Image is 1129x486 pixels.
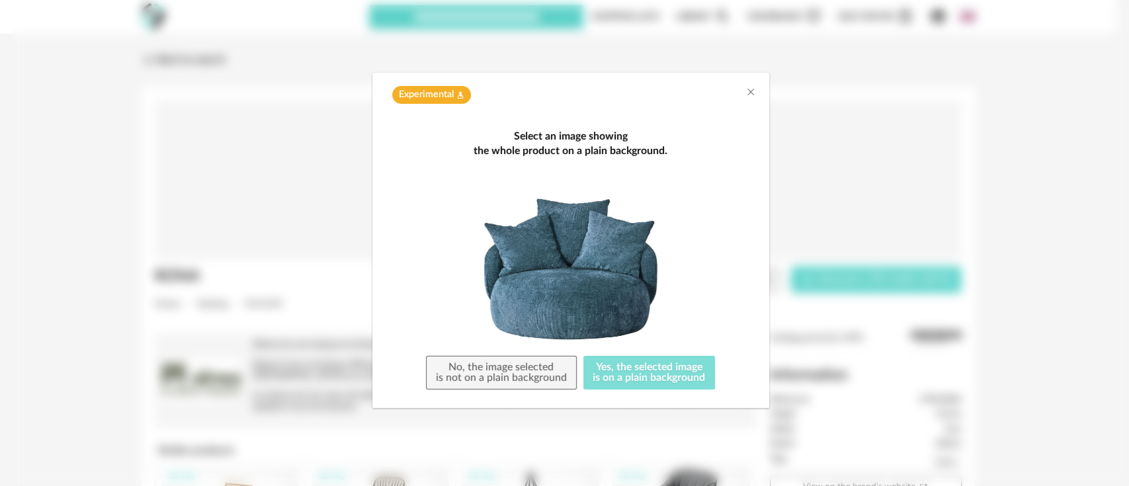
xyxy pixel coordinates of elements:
[456,89,464,101] span: Flask icon
[484,182,657,356] img: neutral background
[583,356,716,390] button: Yes, the selected imageis on a plain background
[745,86,756,100] button: Close
[426,356,577,390] button: No, the image selectedis not on a plain background
[397,129,744,159] div: Select an image showing the whole product on a plain background.
[399,89,454,101] span: Experimental
[372,73,769,408] div: dialog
